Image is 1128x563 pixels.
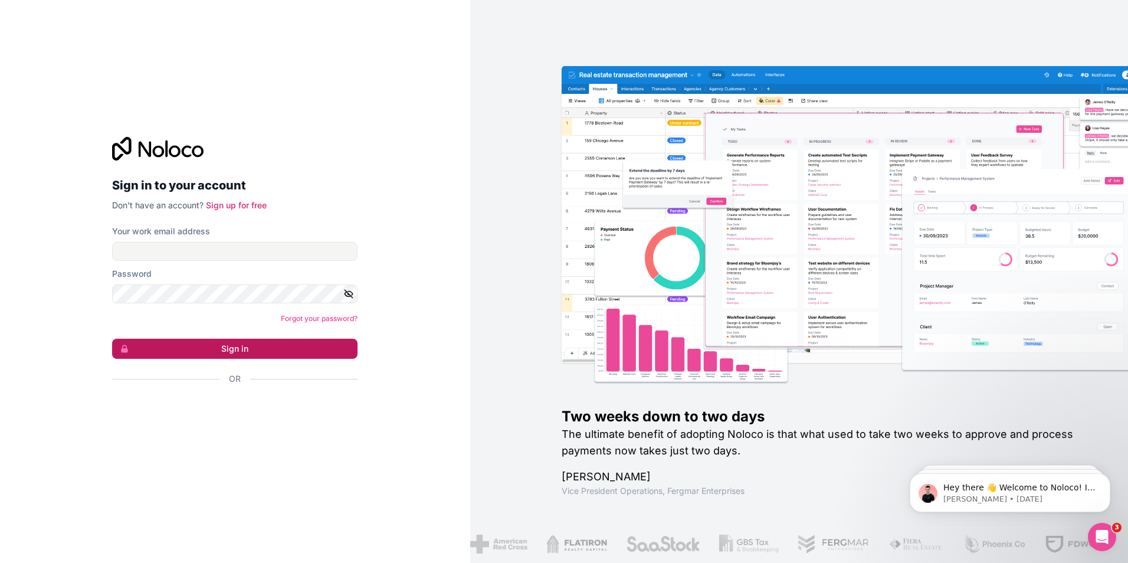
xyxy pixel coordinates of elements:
h2: The ultimate benefit of adopting Noloco is that what used to take two weeks to approve and proces... [562,426,1090,459]
button: Sign in [112,339,358,359]
label: Your work email address [112,225,210,237]
iframe: Bouton "Se connecter avec Google" [106,398,354,424]
a: Sign up for free [206,200,267,210]
img: /assets/fdworks-Bi04fVtw.png [1045,535,1114,554]
img: /assets/flatiron-C8eUkumj.png [546,535,608,554]
input: Email address [112,242,358,261]
img: /assets/fiera-fwj2N5v4.png [888,535,944,554]
h1: Two weeks down to two days [562,407,1090,426]
img: /assets/american-red-cross-BAupjrZR.png [470,535,527,554]
iframe: Intercom live chat [1088,523,1116,551]
span: Don't have an account? [112,200,204,210]
img: /assets/gbstax-C-GtDUiK.png [719,535,779,554]
h1: [PERSON_NAME] [562,469,1090,485]
span: Or [229,373,241,385]
img: /assets/saastock-C6Zbiodz.png [626,535,700,554]
span: 3 [1112,523,1122,532]
a: Forgot your password? [281,314,358,323]
img: /assets/phoenix-BREaitsQ.png [963,535,1027,554]
input: Password [112,284,358,303]
iframe: Intercom notifications message [892,449,1128,531]
h1: Vice President Operations , Fergmar Enterprises [562,485,1090,497]
label: Password [112,268,152,280]
h2: Sign in to your account [112,175,358,196]
img: /assets/fergmar-CudnrXN5.png [798,535,870,554]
